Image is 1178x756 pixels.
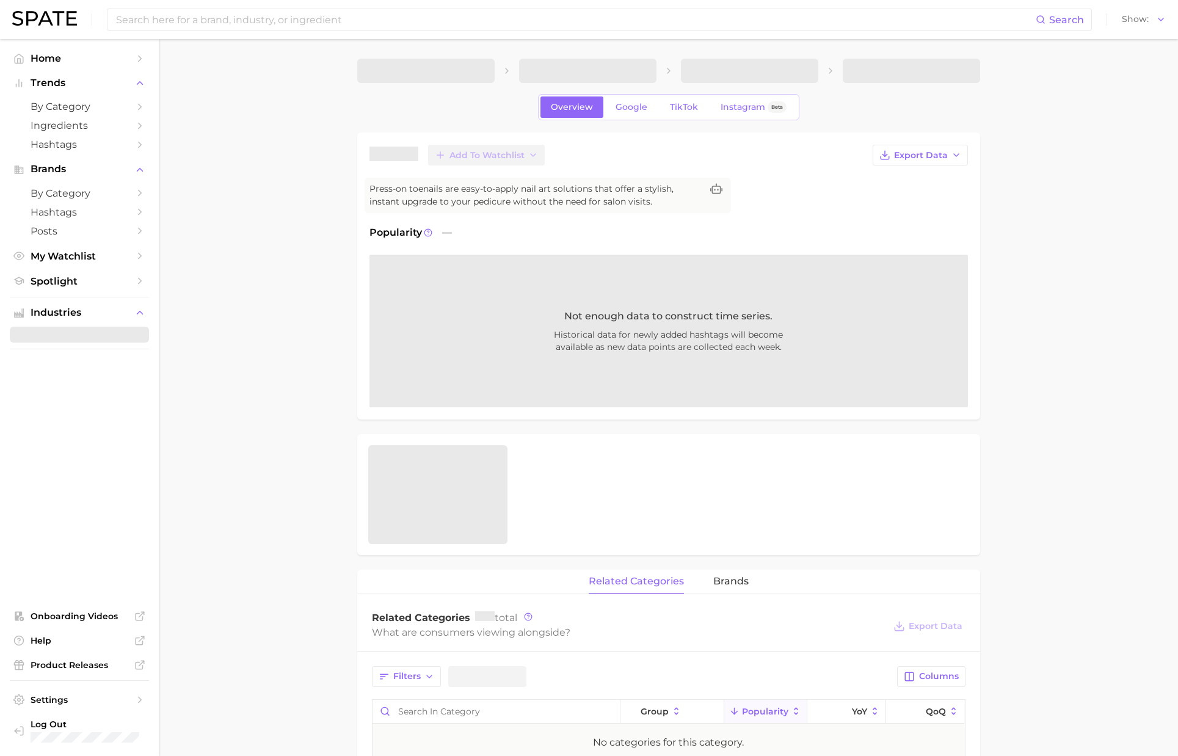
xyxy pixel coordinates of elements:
[115,9,1036,30] input: Search here for a brand, industry, or ingredient
[473,329,864,353] span: Historical data for newly added hashtags will become available as new data points are collected e...
[372,666,441,687] button: Filters
[660,96,708,118] a: TikTok
[372,612,470,623] span: Related Categories
[890,617,965,634] button: Export Data
[31,275,128,287] span: Spotlight
[31,225,128,237] span: Posts
[10,160,149,178] button: Brands
[10,631,149,650] a: Help
[10,116,149,135] a: Ingredients
[616,102,647,112] span: Google
[710,96,797,118] a: InstagramBeta
[564,309,773,324] span: Not enough data to construct time series.
[771,102,783,112] span: Beta
[442,225,452,240] span: —
[369,183,702,208] span: Press-on toenails are easy-to-apply nail art solutions that offer a stylish, instant upgrade to y...
[31,635,128,646] span: Help
[894,150,948,161] span: Export Data
[724,700,807,724] button: Popularity
[475,612,517,623] span: total
[919,671,959,681] span: Columns
[10,272,149,291] a: Spotlight
[605,96,658,118] a: Google
[593,735,744,750] div: No categories for this category.
[897,666,965,687] button: Columns
[909,621,962,631] span: Export Data
[31,611,128,622] span: Onboarding Videos
[428,145,545,165] button: Add to Watchlist
[10,656,149,674] a: Product Releases
[31,250,128,262] span: My Watchlist
[1119,12,1169,27] button: Show
[713,576,749,587] span: brands
[10,607,149,625] a: Onboarding Videos
[926,707,946,716] span: QoQ
[12,11,77,26] img: SPATE
[886,700,964,724] button: QoQ
[10,715,149,746] a: Log out. Currently logged in with e-mail yumi.toki@spate.nyc.
[589,576,684,587] span: related categories
[373,700,620,723] input: Search in category
[31,187,128,199] span: by Category
[449,150,525,161] span: Add to Watchlist
[31,139,128,150] span: Hashtags
[31,694,128,705] span: Settings
[10,74,149,92] button: Trends
[10,247,149,266] a: My Watchlist
[369,225,422,240] span: Popularity
[31,101,128,112] span: by Category
[31,53,128,64] span: Home
[10,49,149,68] a: Home
[641,707,669,716] span: group
[31,660,128,671] span: Product Releases
[10,303,149,322] button: Industries
[1122,16,1149,23] span: Show
[807,700,886,724] button: YoY
[31,206,128,218] span: Hashtags
[31,78,128,89] span: Trends
[31,164,128,175] span: Brands
[551,102,593,112] span: Overview
[393,671,421,681] span: Filters
[1049,14,1084,26] span: Search
[10,691,149,709] a: Settings
[31,307,128,318] span: Industries
[372,624,885,641] div: What are consumers viewing alongside ?
[670,102,698,112] span: TikTok
[721,102,765,112] span: Instagram
[31,719,139,730] span: Log Out
[10,97,149,116] a: by Category
[620,700,724,724] button: group
[10,184,149,203] a: by Category
[10,203,149,222] a: Hashtags
[10,222,149,241] a: Posts
[540,96,603,118] a: Overview
[873,145,968,165] button: Export Data
[31,120,128,131] span: Ingredients
[742,707,788,716] span: Popularity
[852,707,867,716] span: YoY
[10,135,149,154] a: Hashtags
